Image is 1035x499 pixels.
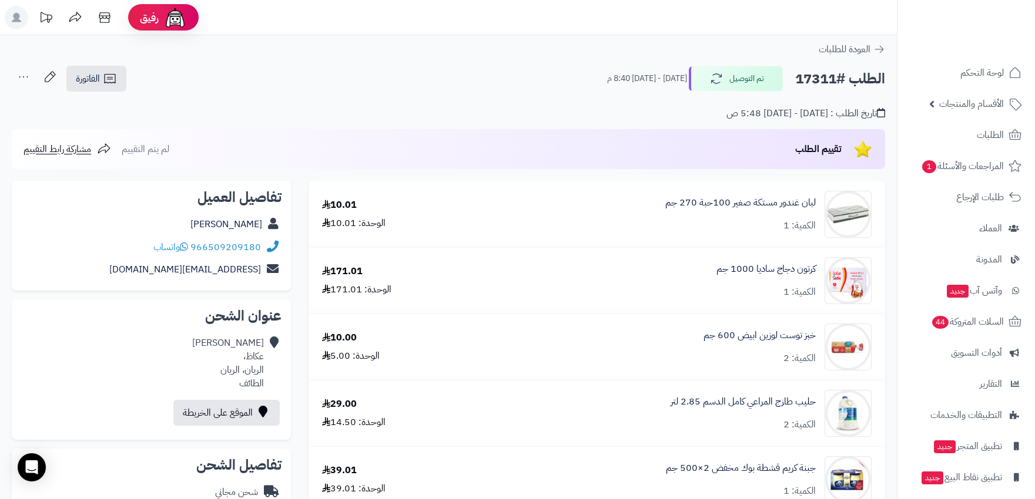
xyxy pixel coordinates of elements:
[922,471,943,484] span: جديد
[932,316,949,329] span: 44
[930,407,1002,423] span: التطبيقات والخدمات
[122,142,169,156] span: لم يتم التقييم
[322,464,357,477] div: 39.01
[825,323,871,370] img: 1346161d17c4fed3312b52129efa6e1b84aa-90x90.jpg
[905,277,1028,305] a: وآتس آبجديد
[825,191,871,238] img: 1664631413-8ba98025-ed0b-4607-97a9-9f2adb2e6b65.__CR0,0,600,600_PT0_SX300_V1___-90x90.jpg
[819,42,885,56] a: العودة للطلبات
[322,397,357,411] div: 29.00
[783,418,816,431] div: الكمية: 2
[921,158,1004,174] span: المراجعات والأسئلة
[716,262,816,276] a: كرتون دجاج ساديا 1000 جم
[322,482,386,495] div: الوحدة: 39.01
[21,458,282,472] h2: تفاصيل الشحن
[190,240,261,254] a: 966509209180
[905,152,1028,180] a: المراجعات والأسئلة1
[726,107,885,120] div: تاريخ الطلب : [DATE] - [DATE] 5:48 ص
[322,217,386,230] div: الوحدة: 10.01
[24,142,91,156] span: مشاركة رابط التقييم
[783,285,816,299] div: الكمية: 1
[215,485,258,499] div: شحن مجاني
[905,463,1028,491] a: تطبيق نقاط البيعجديد
[905,121,1028,149] a: الطلبات
[905,59,1028,87] a: لوحة التحكم
[31,6,61,32] a: تحديثات المنصة
[173,400,280,426] a: الموقع على الخريطة
[66,66,126,92] a: الفاتورة
[939,96,1004,112] span: الأقسام والمنتجات
[783,484,816,498] div: الكمية: 1
[920,469,1002,485] span: تطبيق نقاط البيع
[946,282,1002,299] span: وآتس آب
[979,220,1002,237] span: العملاء
[783,219,816,232] div: الكمية: 1
[795,67,885,91] h2: الطلب #17311
[109,262,261,277] a: [EMAIL_ADDRESS][DOMAIN_NAME]
[689,66,783,91] button: تم التوصيل
[18,453,46,481] div: Open Intercom Messenger
[951,345,1002,361] span: أدوات التسويق
[322,349,380,363] div: الوحدة: 5.00
[905,308,1028,336] a: السلات المتروكة44
[665,196,816,210] a: لبان غندور مستكة صغير 100حبة 270 جم
[922,160,936,173] span: 1
[704,329,816,342] a: خبز توست لوزين ابيض 600 جم
[956,189,1004,205] span: طلبات الإرجاع
[825,257,871,304] img: 12098bb14236aa663b51cc43fe6099d0b61b-90x90.jpg
[163,6,187,29] img: ai-face.png
[322,198,357,212] div: 10.01
[671,395,816,409] a: حليب طازج المراعي كامل الدسم 2.85 لتر
[795,142,842,156] span: تقييم الطلب
[931,313,1004,330] span: السلات المتروكة
[21,309,282,323] h2: عنوان الشحن
[322,283,391,296] div: الوحدة: 171.01
[76,72,100,86] span: الفاتورة
[955,31,1024,56] img: logo-2.png
[24,142,111,156] a: مشاركة رابط التقييم
[322,331,357,345] div: 10.00
[825,390,871,437] img: 231687683956884d204b15f120a616788953-90x90.jpg
[192,336,264,390] div: [PERSON_NAME] عكاظ، الريان، الريان الطائف
[140,11,159,25] span: رفيق
[322,416,386,429] div: الوحدة: 14.50
[960,65,1004,81] span: لوحة التحكم
[666,461,816,475] a: جبنة كريم قشطة بوك مخفض 2×500 جم
[190,217,262,231] a: [PERSON_NAME]
[905,183,1028,211] a: طلبات الإرجاع
[783,352,816,365] div: الكمية: 2
[905,432,1028,460] a: تطبيق المتجرجديد
[976,251,1002,268] span: المدونة
[905,339,1028,367] a: أدوات التسويق
[905,245,1028,274] a: المدونة
[905,370,1028,398] a: التقارير
[933,438,1002,454] span: تطبيق المتجر
[322,265,363,278] div: 171.01
[980,376,1002,392] span: التقارير
[21,190,282,204] h2: تفاصيل العميل
[153,240,188,254] a: واتساب
[607,73,687,85] small: [DATE] - [DATE] 8:40 م
[905,214,1028,242] a: العملاء
[977,127,1004,143] span: الطلبات
[905,401,1028,429] a: التطبيقات والخدمات
[819,42,870,56] span: العودة للطلبات
[947,285,969,298] span: جديد
[934,440,956,453] span: جديد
